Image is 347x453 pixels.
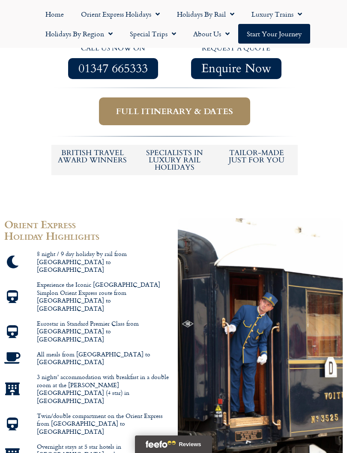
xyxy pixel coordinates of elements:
span: 3 nights' accommodation with breakfast in a double room at the [PERSON_NAME][GEOGRAPHIC_DATA] (4 ... [35,373,170,405]
h2: Orient Express [4,218,169,230]
span: 8 night / 9 day holiday by rail from [GEOGRAPHIC_DATA] to [GEOGRAPHIC_DATA] [35,250,170,274]
span: All meals from [GEOGRAPHIC_DATA] to [GEOGRAPHIC_DATA] [35,350,170,366]
a: Orient Express Holidays [72,4,168,24]
a: About Us [185,24,238,44]
h6: Specialists in luxury rail holidays [138,149,212,171]
a: Luxury Trains [243,4,311,24]
h2: Holiday Highlights [4,230,169,241]
span: Full itinerary & dates [116,106,233,117]
p: request a quote [179,43,294,54]
a: Holidays by Region [37,24,121,44]
span: Enquire Now [201,63,271,74]
p: call us now on [56,43,171,54]
a: Start your Journey [238,24,310,44]
h5: British Travel Award winners [56,149,129,164]
a: 01347 665333 [68,58,158,79]
a: Full itinerary & dates [99,97,250,125]
a: Home [37,4,72,24]
span: Twin/double compartment on the Orient Express from [GEOGRAPHIC_DATA] to [GEOGRAPHIC_DATA] [35,412,170,436]
a: Special Trips [121,24,185,44]
a: Holidays by Rail [168,4,243,24]
nav: Menu [4,4,343,44]
a: Enquire Now [191,58,281,79]
span: Experience the Iconic [GEOGRAPHIC_DATA] Simplon Orient Express route from [GEOGRAPHIC_DATA] to [G... [35,281,170,313]
h5: tailor-made just for you [220,149,293,164]
span: 01347 665333 [78,63,148,74]
span: Eurostar in Standard Premier Class from [GEOGRAPHIC_DATA] to [GEOGRAPHIC_DATA] [35,320,170,344]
